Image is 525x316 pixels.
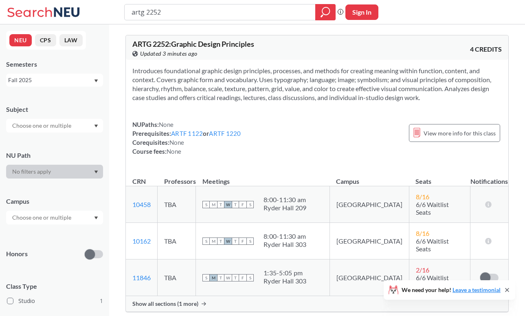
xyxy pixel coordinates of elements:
[264,269,307,277] div: 1:35 - 5:05 pm
[158,186,196,223] td: TBA
[132,66,502,102] section: Introduces foundational graphic design principles, processes, and methods for creating meaning wi...
[131,5,310,19] input: Class, professor, course number, "phrase"
[171,130,203,137] a: ARTF 1122
[329,223,409,259] td: [GEOGRAPHIC_DATA]
[100,296,103,305] span: 1
[6,74,103,87] div: Fall 2025Dropdown arrow
[202,238,210,245] span: S
[94,79,98,83] svg: Dropdown arrow
[217,201,224,208] span: T
[196,169,330,186] th: Meetings
[6,151,103,160] div: NU Path
[424,128,496,138] span: View more info for this class
[321,7,330,18] svg: magnifying glass
[409,169,470,186] th: Seats
[239,201,246,208] span: F
[264,204,307,212] div: Ryder Hall 209
[224,201,232,208] span: W
[217,274,224,281] span: T
[158,259,196,296] td: TBA
[246,274,254,281] span: S
[132,274,151,281] a: 11846
[345,4,378,20] button: Sign In
[132,237,151,245] a: 10162
[94,170,98,174] svg: Dropdown arrow
[6,105,103,114] div: Subject
[232,238,239,245] span: T
[159,121,174,128] span: None
[416,266,429,274] span: 2 / 16
[224,274,232,281] span: W
[132,120,241,156] div: NUPaths: Prerequisites: or Corequisites: Course fees:
[239,238,246,245] span: F
[132,177,146,186] div: CRN
[169,139,184,146] span: None
[126,296,508,312] div: Show all sections (1 more)
[132,39,254,48] span: ARTG 2252 : Graphic Design Principles
[232,201,239,208] span: T
[6,60,103,69] div: Semesters
[232,274,239,281] span: T
[6,165,103,179] div: Dropdown arrow
[224,238,232,245] span: W
[453,286,501,293] a: Leave a testimonial
[210,201,217,208] span: M
[9,34,32,46] button: NEU
[94,216,98,220] svg: Dropdown arrow
[416,193,429,200] span: 8 / 16
[264,240,307,248] div: Ryder Hall 303
[239,274,246,281] span: F
[315,4,336,20] div: magnifying glass
[470,169,508,186] th: Notifications
[416,200,449,216] span: 6/6 Waitlist Seats
[416,229,429,237] span: 8 / 16
[158,223,196,259] td: TBA
[264,232,307,240] div: 8:00 - 11:30 am
[209,130,241,137] a: ARTF 1220
[158,169,196,186] th: Professors
[329,259,409,296] td: [GEOGRAPHIC_DATA]
[167,148,181,155] span: None
[329,186,409,223] td: [GEOGRAPHIC_DATA]
[264,277,307,285] div: Ryder Hall 303
[264,196,307,204] div: 8:00 - 11:30 am
[8,76,93,85] div: Fall 2025
[470,45,502,54] span: 4 CREDITS
[217,238,224,245] span: T
[8,213,77,222] input: Choose one or multiple
[6,119,103,133] div: Dropdown arrow
[402,287,501,293] span: We need your help!
[202,274,210,281] span: S
[7,296,103,306] label: Studio
[329,169,409,186] th: Campus
[416,237,449,253] span: 6/6 Waitlist Seats
[210,274,217,281] span: M
[132,200,151,208] a: 10458
[6,211,103,224] div: Dropdown arrow
[416,274,449,289] span: 6/6 Waitlist Seats
[8,121,77,131] input: Choose one or multiple
[246,201,254,208] span: S
[59,34,83,46] button: LAW
[202,201,210,208] span: S
[140,49,198,58] span: Updated 3 minutes ago
[132,300,198,307] span: Show all sections (1 more)
[210,238,217,245] span: M
[6,249,28,259] p: Honors
[35,34,56,46] button: CPS
[6,282,103,291] span: Class Type
[6,197,103,206] div: Campus
[246,238,254,245] span: S
[94,124,98,128] svg: Dropdown arrow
